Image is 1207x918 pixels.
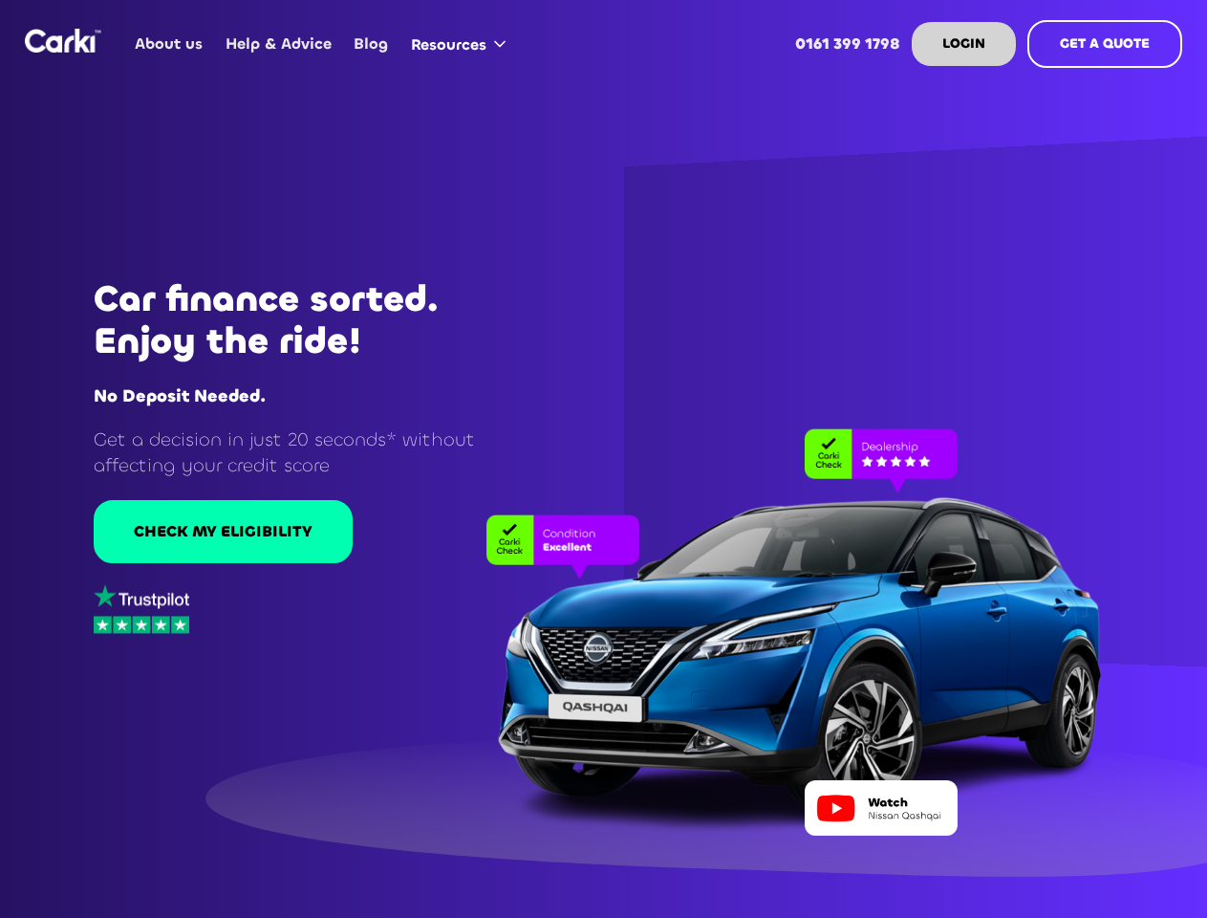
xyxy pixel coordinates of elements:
h1: Car finance sorted. Enjoy the ride! [94,278,522,362]
a: Blog [343,7,399,81]
div: Resources [399,8,525,80]
div: CHECK MY ELIGIBILITY [134,521,313,542]
img: Logo [25,29,101,53]
strong: LOGIN [942,34,985,53]
a: About us [124,7,214,81]
a: 0161 399 1798 [785,7,912,81]
img: trustpilot [94,584,189,608]
p: Get a decision in just 20 seconds* without affecting your credit score [94,426,522,479]
div: Resources [411,34,486,55]
a: LOGIN [912,22,1016,66]
strong: GET A QUOTE [1060,34,1150,53]
a: home [25,29,101,53]
a: Help & Advice [214,7,342,81]
img: stars [94,616,189,634]
a: GET A QUOTE [1027,20,1182,68]
strong: 0161 399 1798 [795,33,900,54]
strong: No Deposit Needed. [94,384,266,407]
a: CHECK MY ELIGIBILITY [94,500,353,563]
